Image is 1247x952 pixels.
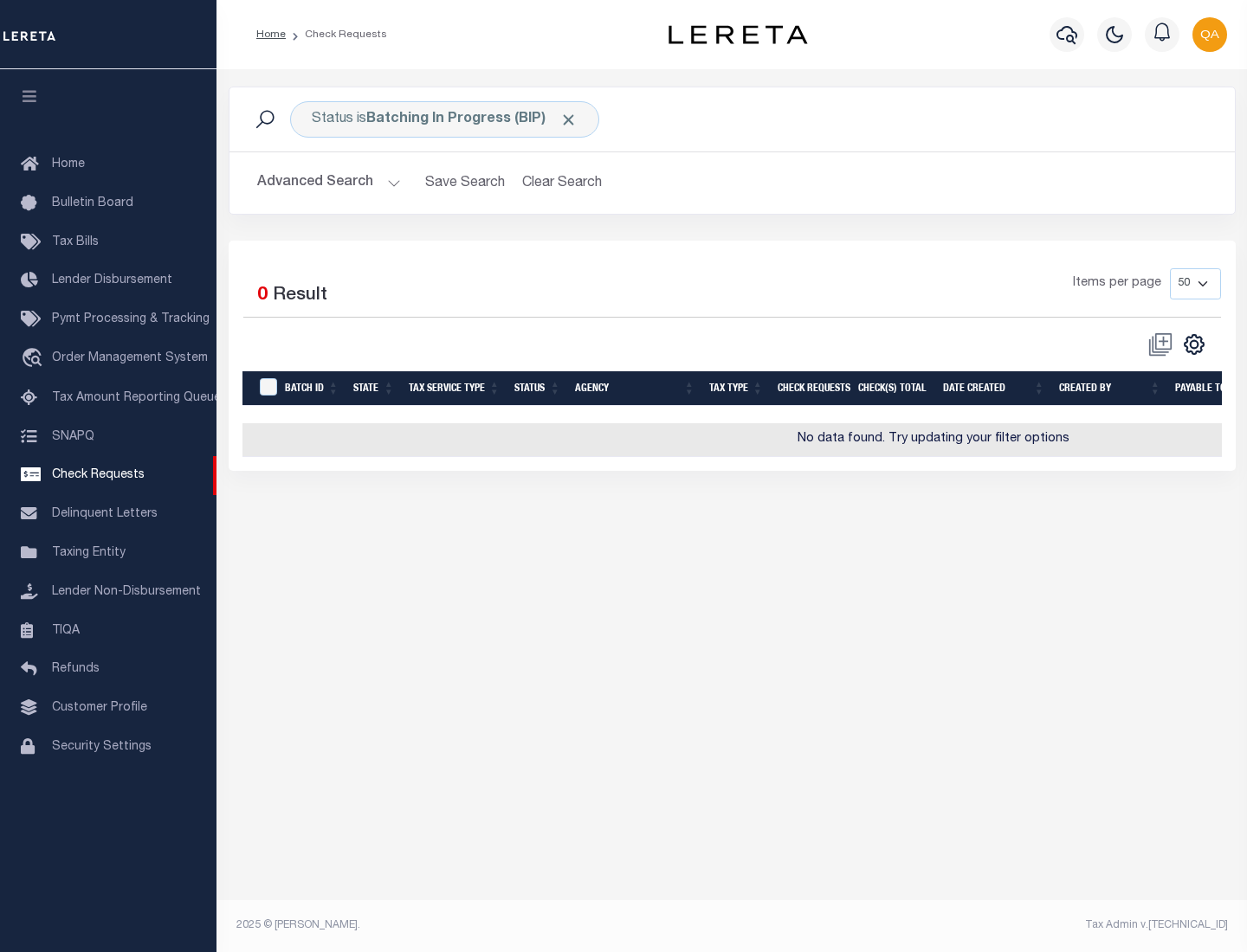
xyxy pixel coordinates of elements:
span: Bulletin Board [52,197,133,209]
th: Tax Type: activate to sort column ascending [702,371,771,407]
span: SNAPQ [52,430,94,442]
th: Created By: activate to sort column ascending [1052,371,1168,407]
span: Items per page [1073,274,1161,293]
span: Tax Amount Reporting Queue [52,392,221,404]
th: State: activate to sort column ascending [346,371,402,407]
span: Security Settings [52,741,152,753]
th: Status: activate to sort column ascending [507,371,568,407]
b: Batching In Progress (BIP) [366,113,578,126]
a: Home [256,29,286,40]
span: Check Requests [52,469,145,481]
span: TIQA [52,624,80,636]
th: Batch Id: activate to sort column ascending [278,371,346,407]
th: Check(s) Total [851,371,936,407]
img: svg+xml;base64,PHN2ZyB4bWxucz0iaHR0cDovL3d3dy53My5vcmcvMjAwMC9zdmciIHBvaW50ZXItZXZlbnRzPSJub25lIi... [1192,17,1227,52]
span: Click to Remove [559,111,578,129]
span: Customer Profile [52,702,147,714]
li: Check Requests [286,27,387,42]
th: Tax Service Type: activate to sort column ascending [402,371,507,407]
div: 2025 © [PERSON_NAME]. [223,917,733,933]
span: Pymt Processing & Tracking [52,313,210,325]
span: Tax Bills [52,236,99,248]
label: Result [273,282,327,310]
button: Clear Search [515,166,610,200]
span: 0 [257,286,268,305]
i: travel_explore [21,348,48,370]
span: Lender Non-Disbursement [52,586,201,598]
button: Advanced Search [257,166,401,200]
span: Order Management System [52,352,208,364]
th: Check Requests [771,371,851,407]
span: Delinquent Letters [52,508,158,520]
span: Taxing Entity [52,547,126,559]
span: Refunds [52,663,100,675]
button: Save Search [415,166,515,200]
th: Agency: activate to sort column ascending [568,371,702,407]
img: logo-dark.svg [669,25,807,44]
th: Date Created: activate to sort column ascending [936,371,1052,407]
div: Status is [290,101,599,138]
span: Home [52,158,85,170]
div: Tax Admin v.[TECHNICAL_ID] [745,917,1228,933]
span: Lender Disbursement [52,274,172,286]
